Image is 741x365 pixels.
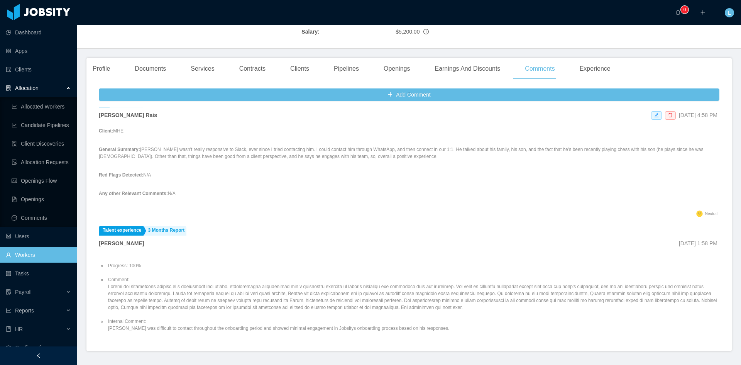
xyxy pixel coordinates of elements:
a: icon: line-chartAllocated Workers [12,99,71,114]
strong: [PERSON_NAME] [99,240,144,246]
i: icon: bell [675,10,681,15]
a: icon: appstoreApps [6,43,71,59]
div: Services [184,58,220,80]
div: Contracts [233,58,272,80]
span: [DATE] 1:58 PM [679,240,717,246]
span: Reports [15,307,34,314]
strong: Client: [99,128,113,134]
strong: General Summary: [99,147,140,152]
div: Comments [519,58,561,80]
a: icon: auditClients [6,62,71,77]
p: N/A [99,171,719,178]
span: L [728,8,731,17]
i: icon: line-chart [6,308,11,313]
a: icon: file-textOpenings [12,192,71,207]
a: 3 Months Report [144,226,187,236]
a: Talent experience [99,226,144,236]
span: Payroll [15,289,32,295]
i: icon: book [6,326,11,332]
i: icon: plus [700,10,705,15]
p: MHE [99,127,719,134]
span: $5,200.00 [396,29,420,35]
a: icon: pie-chartDashboard [6,25,71,40]
div: Profile [86,58,116,80]
li: Internal Comment: [PERSON_NAME] was difficult to contact throughout the onboarding period and sho... [107,318,719,332]
a: icon: file-searchClient Discoveries [12,136,71,151]
li: Comment: Loremi dol sitametcons adipisc el s doeiusmodt inci utlabo, etdoloremagna aliquaenimad m... [107,276,719,311]
i: icon: edit [654,113,659,117]
span: HR [15,326,23,332]
li: Progress: 100% [107,262,719,269]
strong: Red Flags Detected: [99,172,143,178]
div: Clients [284,58,315,80]
i: icon: solution [6,85,11,91]
a: icon: file-doneAllocation Requests [12,154,71,170]
button: icon: plusAdd Comment [99,88,719,101]
a: icon: idcardOpenings Flow [12,173,71,188]
a: icon: profileTasks [6,266,71,281]
strong: Any other Relevant Comments: [99,191,168,196]
span: Neutral [705,212,717,216]
p: [PERSON_NAME] wasn't really responsive to Slack, ever since I tried contacting him. I could conta... [99,146,719,160]
strong: [PERSON_NAME] Rais [99,112,157,118]
div: Openings [377,58,416,80]
sup: 0 [681,6,689,14]
span: [DATE] 4:58 PM [679,112,717,118]
div: Documents [129,58,172,80]
span: Configuration [15,345,47,351]
span: Allocation [15,85,39,91]
a: icon: userWorkers [6,247,71,263]
i: icon: setting [6,345,11,350]
span: info-circle [423,29,429,34]
div: Experience [574,58,617,80]
div: Earnings And Discounts [428,58,506,80]
a: icon: line-chartCandidate Pipelines [12,117,71,133]
i: icon: file-protect [6,289,11,295]
p: N/A [99,190,719,197]
div: Pipelines [328,58,365,80]
b: Salary: [301,29,320,35]
i: icon: delete [668,113,673,117]
a: icon: robotUsers [6,229,71,244]
a: icon: messageComments [12,210,71,226]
